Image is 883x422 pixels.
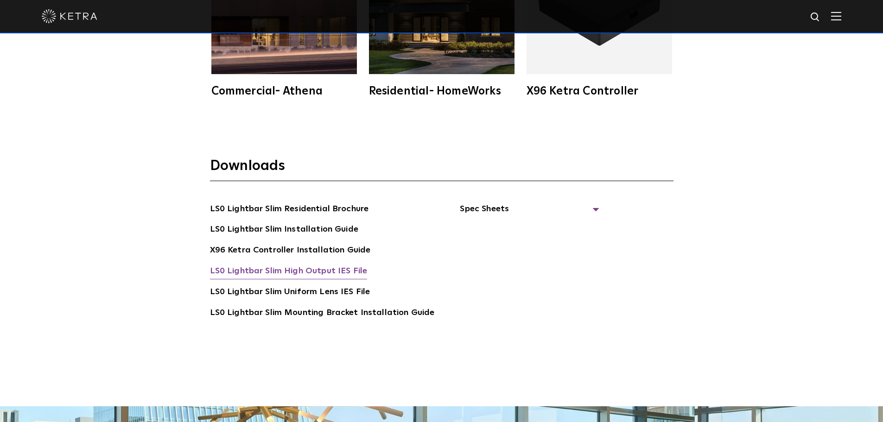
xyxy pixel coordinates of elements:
img: search icon [810,12,821,23]
a: LS0 Lightbar Slim Uniform Lens IES File [210,285,370,300]
a: LS0 Lightbar Slim Installation Guide [210,223,358,238]
div: Residential- HomeWorks [369,86,515,97]
span: Spec Sheets [460,202,599,223]
div: X96 Ketra Controller [527,86,672,97]
a: X96 Ketra Controller Installation Guide [210,244,371,258]
a: LS0 Lightbar Slim High Output IES File [210,265,368,279]
div: Commercial- Athena [211,86,357,97]
img: Hamburger%20Nav.svg [831,12,841,20]
img: ketra-logo-2019-white [42,9,97,23]
a: LS0 Lightbar Slim Residential Brochure [210,202,369,217]
h3: Downloads [210,157,673,181]
a: LS0 Lightbar Slim Mounting Bracket Installation Guide [210,306,435,321]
